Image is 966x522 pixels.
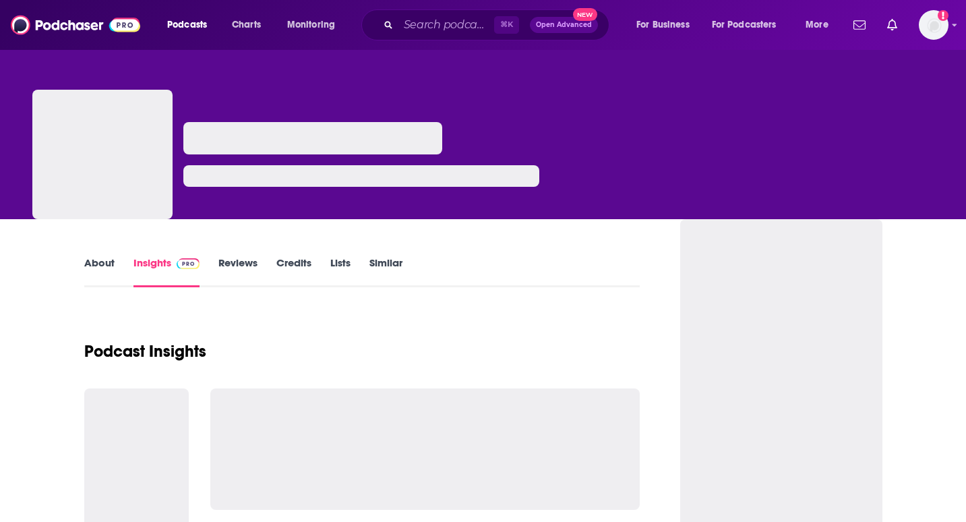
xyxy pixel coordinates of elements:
[158,14,224,36] button: open menu
[627,14,706,36] button: open menu
[374,9,622,40] div: Search podcasts, credits, & more...
[919,10,948,40] span: Logged in as redsetterpr
[712,16,777,34] span: For Podcasters
[218,256,258,287] a: Reviews
[636,16,690,34] span: For Business
[703,14,796,36] button: open menu
[848,13,871,36] a: Show notifications dropdown
[177,258,200,269] img: Podchaser Pro
[167,16,207,34] span: Podcasts
[919,10,948,40] button: Show profile menu
[369,256,402,287] a: Similar
[536,22,592,28] span: Open Advanced
[494,16,519,34] span: ⌘ K
[287,16,335,34] span: Monitoring
[278,14,353,36] button: open menu
[882,13,903,36] a: Show notifications dropdown
[84,256,115,287] a: About
[232,16,261,34] span: Charts
[133,256,200,287] a: InsightsPodchaser Pro
[806,16,828,34] span: More
[276,256,311,287] a: Credits
[919,10,948,40] img: User Profile
[330,256,351,287] a: Lists
[938,10,948,21] svg: Add a profile image
[84,341,206,361] h1: Podcast Insights
[398,14,494,36] input: Search podcasts, credits, & more...
[223,14,269,36] a: Charts
[796,14,845,36] button: open menu
[11,12,140,38] img: Podchaser - Follow, Share and Rate Podcasts
[573,8,597,21] span: New
[530,17,598,33] button: Open AdvancedNew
